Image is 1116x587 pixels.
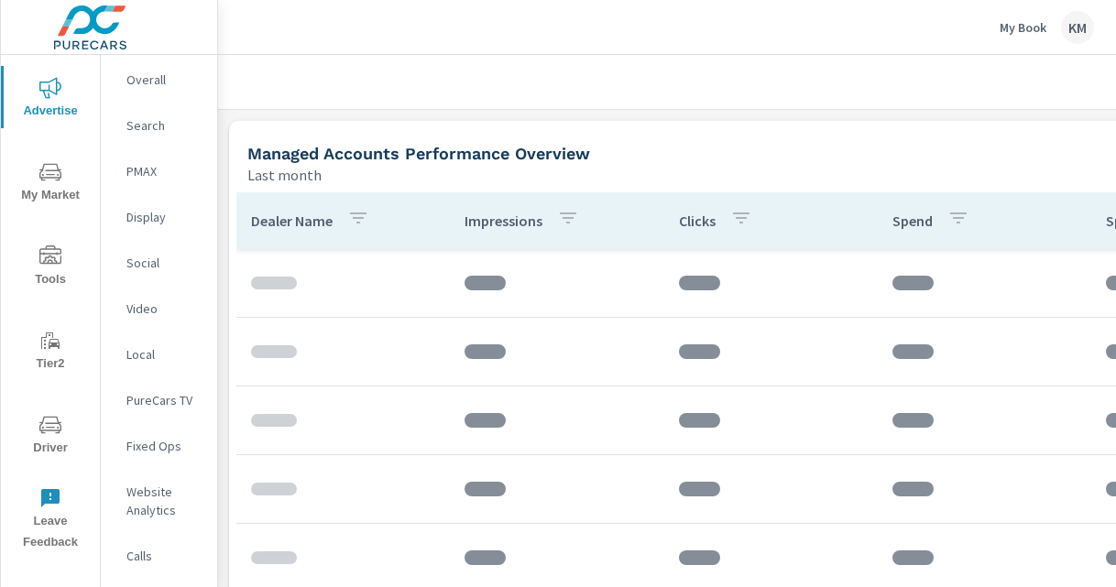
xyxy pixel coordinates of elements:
[126,208,202,226] p: Display
[247,144,590,163] h5: Managed Accounts Performance Overview
[251,212,333,230] p: Dealer Name
[1000,19,1046,36] p: My Book
[126,547,202,565] p: Calls
[6,330,94,375] span: Tier2
[126,391,202,409] p: PureCars TV
[6,161,94,206] span: My Market
[679,212,716,230] p: Clicks
[6,414,94,459] span: Driver
[126,254,202,272] p: Social
[465,212,542,230] p: Impressions
[126,299,202,318] p: Video
[247,164,322,186] p: Last month
[101,432,217,460] div: Fixed Ops
[101,341,217,368] div: Local
[6,245,94,290] span: Tools
[101,478,217,524] div: Website Analytics
[6,77,94,122] span: Advertise
[126,483,202,519] p: Website Analytics
[126,71,202,89] p: Overall
[101,112,217,139] div: Search
[126,162,202,180] p: PMAX
[1061,11,1094,44] div: KM
[892,212,933,230] p: Spend
[6,487,94,553] span: Leave Feedback
[126,437,202,455] p: Fixed Ops
[1,55,100,560] div: nav menu
[126,345,202,364] p: Local
[101,386,217,414] div: PureCars TV
[101,158,217,185] div: PMAX
[101,203,217,231] div: Display
[126,116,202,135] p: Search
[101,295,217,322] div: Video
[101,66,217,93] div: Overall
[101,542,217,570] div: Calls
[101,249,217,277] div: Social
